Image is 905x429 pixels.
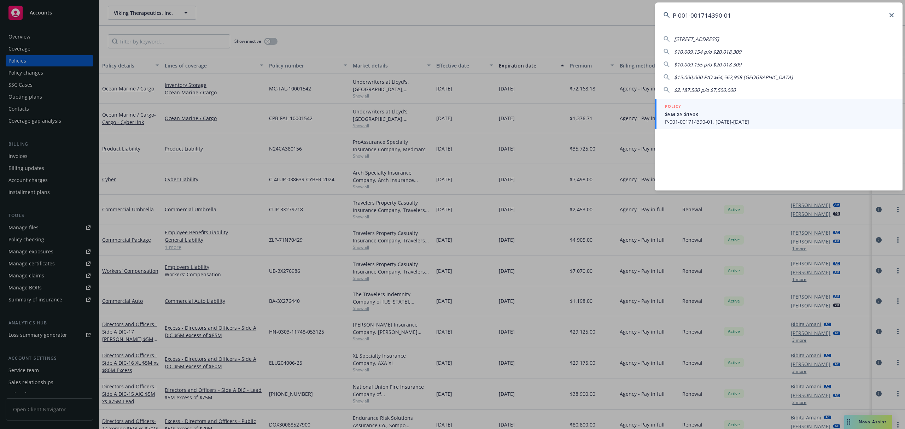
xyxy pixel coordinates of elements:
[665,118,894,125] span: P-001-001714390-01, [DATE]-[DATE]
[674,48,741,55] span: $10,009,154 p/o $20,018,309
[665,103,681,110] h5: POLICY
[674,87,736,93] span: $2,187,500 p/o $7,500,000
[674,36,719,42] span: [STREET_ADDRESS]
[655,2,903,28] input: Search...
[674,61,741,68] span: $10,009,155 p/o $20,018,309
[674,74,793,81] span: $15,000,000 P/O $64,562,958 [GEOGRAPHIC_DATA]
[665,111,894,118] span: $5M XS $150K
[655,99,903,129] a: POLICY$5M XS $150KP-001-001714390-01, [DATE]-[DATE]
